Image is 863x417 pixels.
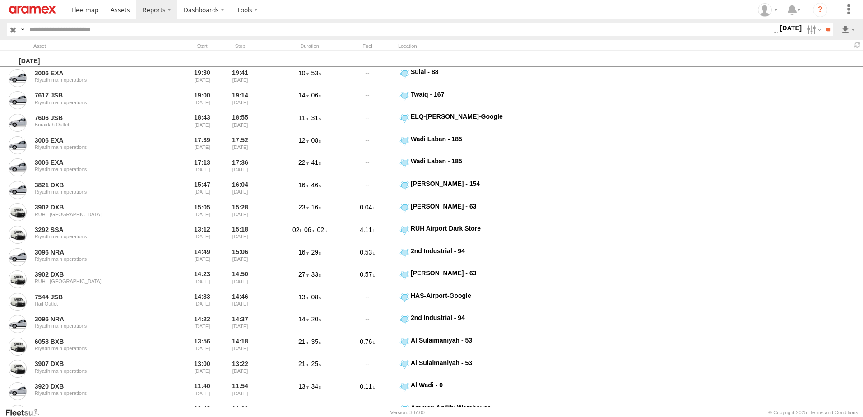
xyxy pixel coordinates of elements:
span: 06 [304,226,316,233]
i: ? [813,3,827,17]
div: 2nd Industrial - 94 [411,247,510,255]
a: 7544 JSB [35,293,158,301]
a: Terms and Conditions [810,410,858,415]
div: 0.76 [340,336,394,357]
span: 25 [311,360,321,367]
span: 27 [298,271,310,278]
div: Entered prior to selected date range [185,336,219,357]
a: 3907 DXB [35,360,158,368]
label: Export results as... [840,23,856,36]
div: 0.57 [340,269,394,290]
div: 17:52 [DATE] [223,135,257,156]
span: 02 [292,226,302,233]
div: 19:14 [DATE] [223,90,257,111]
div: HAS-Airport-Google [411,292,510,300]
span: 22 [298,159,310,166]
span: 41 [311,159,321,166]
span: 13 [298,293,310,301]
span: 46 [311,181,321,189]
label: Click to View Event Location [398,202,511,223]
span: 16 [298,181,310,189]
span: 13 [298,383,310,390]
span: 12 [298,405,310,412]
a: 3292 SSA [35,226,158,234]
label: Click to View Event Location [398,157,511,178]
div: Entered prior to selected date range [185,269,219,290]
div: 19:41 [DATE] [223,68,257,88]
span: 14 [298,92,310,99]
label: Click to View Event Location [398,90,511,111]
span: 21 [298,360,310,367]
div: 4.11 [340,224,394,245]
div: Sulai - 88 [411,68,510,76]
label: Search Filter Options [803,23,823,36]
div: Riyadh main operations [35,167,158,172]
div: Buraidah Outlet [35,122,158,127]
span: 53 [311,69,321,77]
a: 3902 DXB [35,203,158,211]
span: 12 [298,137,310,144]
div: Aramex-Agility Warehouse [411,403,510,412]
label: Click to View Event Location [398,112,511,133]
span: 11 [298,114,310,121]
div: Entered prior to selected date range [185,112,219,133]
a: 3902 DXB [35,270,158,278]
span: 16 [311,204,321,211]
span: 21 [298,338,310,345]
img: aramex-logo.svg [9,6,56,14]
span: 35 [311,338,321,345]
div: Twaiq - 167 [411,90,510,98]
div: [PERSON_NAME] - 154 [411,180,510,188]
label: Search Query [19,23,26,36]
div: Riyadh main operations [35,77,158,83]
a: 3006 EXA [35,136,158,144]
a: 3006 EXA [35,405,158,413]
span: 06 [311,92,321,99]
div: Wadi Laban - 185 [411,157,510,165]
span: 23 [311,405,321,412]
div: Entered prior to selected date range [185,135,219,156]
div: RUH - [GEOGRAPHIC_DATA] [35,212,158,217]
div: Riyadh main operations [35,346,158,351]
div: Entered prior to selected date range [185,68,219,88]
div: [PERSON_NAME] - 63 [411,202,510,210]
span: 23 [298,204,310,211]
div: Entered prior to selected date range [185,157,219,178]
div: Entered prior to selected date range [185,381,219,402]
div: Riyadh main operations [35,100,158,105]
div: 0.04 [340,202,394,223]
div: Entered prior to selected date range [185,314,219,334]
label: Click to View Event Location [398,292,511,312]
span: 33 [311,271,321,278]
div: ELQ-[PERSON_NAME]-Google [411,112,510,120]
div: Hail Outlet [35,301,158,306]
span: 08 [311,137,321,144]
span: 16 [298,249,310,256]
span: 20 [311,315,321,323]
a: 3006 EXA [35,158,158,167]
div: Entered prior to selected date range [185,180,219,200]
label: Click to View Event Location [398,135,511,156]
label: Click to View Event Location [398,336,511,357]
div: 11:54 [DATE] [223,381,257,402]
div: 15:18 [DATE] [223,224,257,245]
a: 7617 JSB [35,91,158,99]
div: Wadi Laban - 185 [411,135,510,143]
div: RUH - [GEOGRAPHIC_DATA] [35,278,158,284]
span: 08 [311,293,321,301]
label: Click to View Event Location [398,269,511,290]
div: RUH Airport Dark Store [411,224,510,232]
div: 15:28 [DATE] [223,202,257,223]
div: 14:46 [DATE] [223,292,257,312]
div: Entered prior to selected date range [185,202,219,223]
div: © Copyright 2025 - [768,410,858,415]
label: Click to View Event Location [398,359,511,380]
div: Riyadh main operations [35,323,158,329]
div: Riyadh main operations [35,234,158,239]
span: 10 [298,69,310,77]
label: Click to View Event Location [398,381,511,402]
label: Click to View Event Location [398,314,511,334]
div: 18:55 [DATE] [223,112,257,133]
span: 34 [311,383,321,390]
div: 2nd Industrial - 94 [411,314,510,322]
